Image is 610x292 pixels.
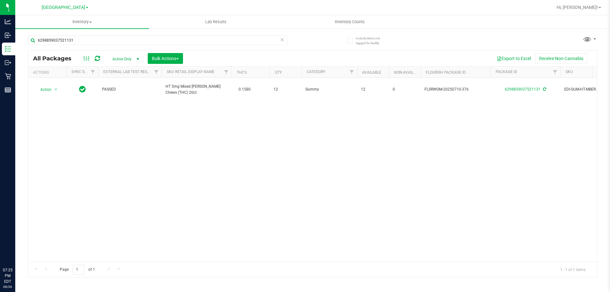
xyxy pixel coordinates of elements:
[148,53,183,64] button: Bulk Actions
[326,19,373,25] span: Inventory Counts
[305,86,353,92] span: Gummy
[15,19,149,25] span: Inventory
[426,70,466,75] a: Flourish Package ID
[35,85,52,94] span: Action
[28,36,288,45] input: Search Package ID, Item Name, SKU, Lot or Part Number...
[566,70,573,74] a: SKU
[394,70,422,75] a: Non-Available
[5,87,11,93] inline-svg: Reports
[54,265,100,275] span: Page of 1
[505,87,540,92] a: 6298859037521131
[167,70,214,74] a: Sku Retail Display Name
[492,53,535,64] button: Export to Excel
[542,87,546,92] span: Sync from Compliance System
[237,70,247,75] a: THC%
[33,70,64,75] div: Actions
[535,53,587,64] button: Receive Non-Cannabis
[3,284,12,289] p: 08/26
[33,55,78,62] span: All Packages
[3,267,12,284] p: 07:25 PM EDT
[362,70,381,75] a: Available
[235,85,254,94] span: 0.1580
[356,36,388,45] span: Include items not tagged for facility
[15,15,149,29] a: Inventory
[42,5,85,10] span: [GEOGRAPHIC_DATA]
[5,59,11,66] inline-svg: Outbound
[149,15,283,29] a: Lab Results
[71,70,96,74] a: Sync Status
[393,86,417,92] span: 0
[166,84,228,96] span: HT 5mg Mixed [PERSON_NAME] Chews (THC) 20ct
[221,67,232,78] a: Filter
[52,85,60,94] span: select
[5,32,11,38] inline-svg: Inbound
[550,67,560,78] a: Filter
[5,73,11,79] inline-svg: Retail
[496,70,517,74] a: Package ID
[307,70,325,74] a: Category
[73,265,84,275] input: 1
[197,19,235,25] span: Lab Results
[275,70,282,75] a: Qty
[151,67,162,78] a: Filter
[280,36,284,44] span: Clear
[283,15,417,29] a: Inventory Counts
[5,18,11,25] inline-svg: Analytics
[102,86,158,92] span: PASSED
[424,86,487,92] span: FLSRWGM-20250710-376
[5,46,11,52] inline-svg: Inventory
[361,86,385,92] span: 12
[557,5,598,10] span: Hi, [PERSON_NAME]!
[103,70,153,74] a: External Lab Test Result
[152,56,179,61] span: Bulk Actions
[88,67,98,78] a: Filter
[79,85,86,94] span: In Sync
[555,265,591,274] span: 1 - 1 of 1 items
[274,86,298,92] span: 12
[347,67,357,78] a: Filter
